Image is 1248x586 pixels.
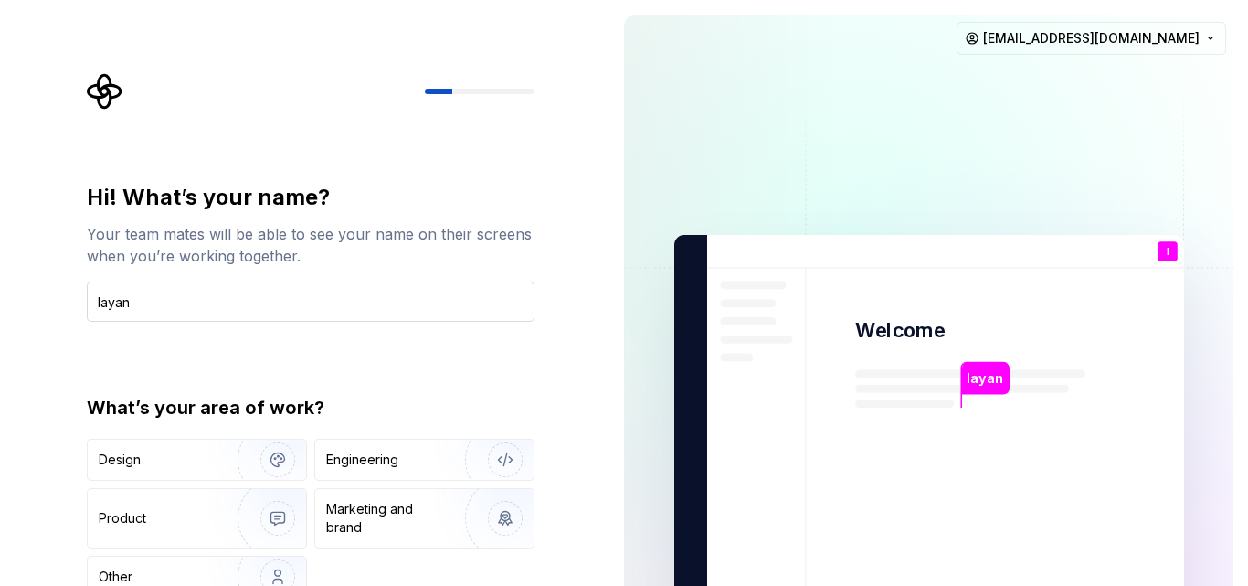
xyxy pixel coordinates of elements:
[87,395,534,421] div: What’s your area of work?
[326,451,398,469] div: Engineering
[99,451,141,469] div: Design
[855,317,945,344] p: Welcome
[983,29,1200,48] span: [EMAIL_ADDRESS][DOMAIN_NAME]
[87,183,534,212] div: Hi! What’s your name?
[87,73,123,110] svg: Supernova Logo
[99,568,132,586] div: Other
[87,282,534,322] input: Han Solo
[99,509,146,527] div: Product
[967,368,1003,389] p: layan
[957,22,1226,55] button: [EMAIL_ADDRESS][DOMAIN_NAME]
[326,500,449,537] div: Marketing and brand
[87,223,534,267] div: Your team mates will be able to see your name on their screens when you’re working together.
[1166,247,1169,257] p: l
